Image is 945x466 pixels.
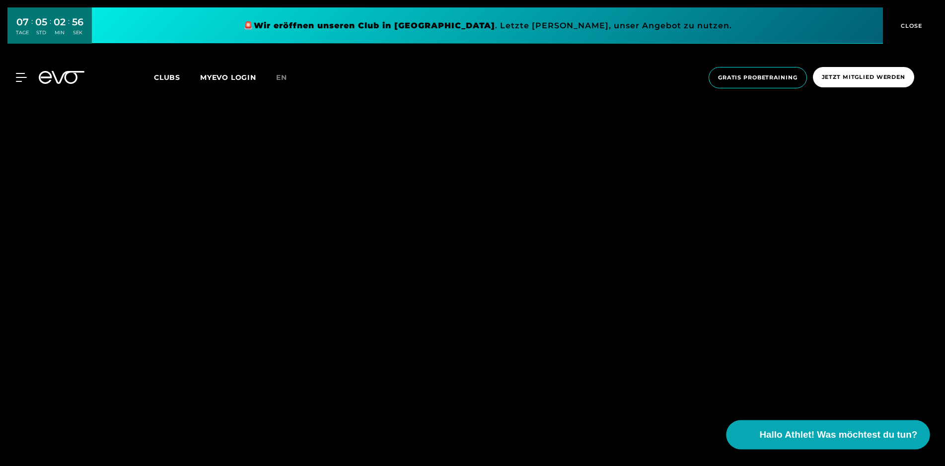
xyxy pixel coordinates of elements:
[50,16,51,42] div: :
[16,15,29,29] div: 07
[898,21,923,30] span: CLOSE
[760,428,918,442] span: Hallo Athlet! Was möchtest du tun?
[72,29,83,36] div: SEK
[154,73,180,82] span: Clubs
[31,16,33,42] div: :
[35,29,47,36] div: STD
[68,16,70,42] div: :
[883,7,938,44] button: CLOSE
[718,73,798,82] span: Gratis Probetraining
[706,67,810,88] a: Gratis Probetraining
[276,72,299,83] a: en
[154,72,200,82] a: Clubs
[35,15,47,29] div: 05
[822,73,905,81] span: Jetzt Mitglied werden
[54,15,66,29] div: 02
[810,67,917,88] a: Jetzt Mitglied werden
[276,73,287,82] span: en
[727,420,930,450] button: Hallo Athlet! Was möchtest du tun?
[16,29,29,36] div: TAGE
[200,73,256,82] a: MYEVO LOGIN
[72,15,83,29] div: 56
[54,29,66,36] div: MIN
